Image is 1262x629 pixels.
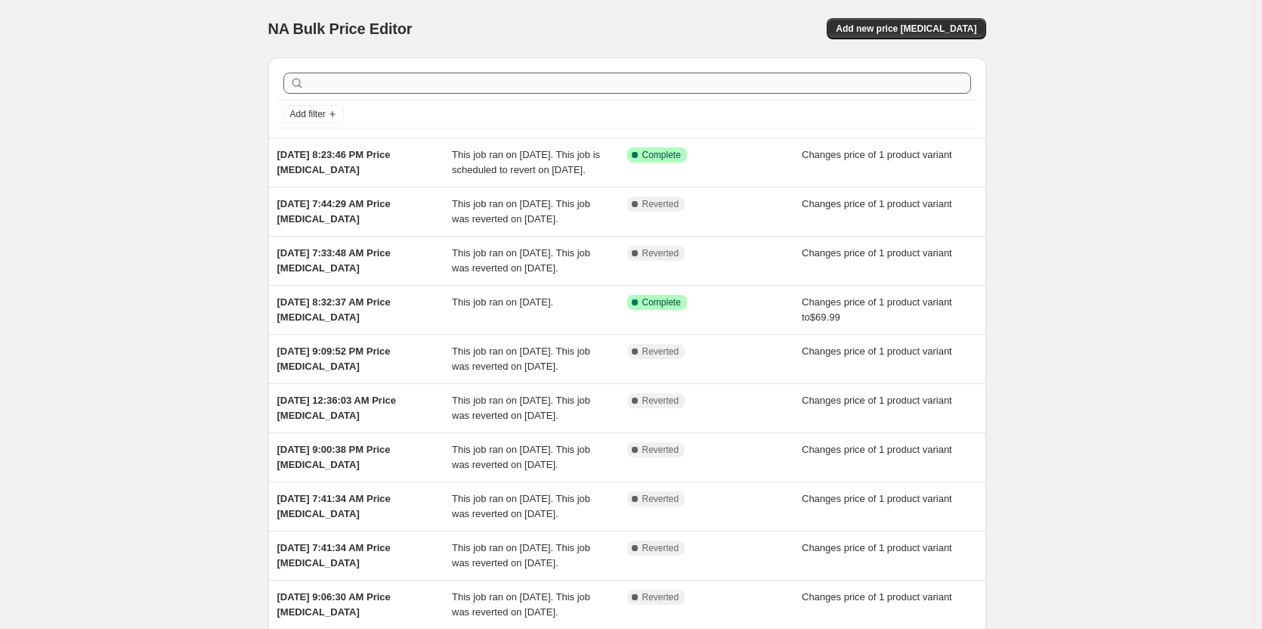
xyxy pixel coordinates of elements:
[802,493,952,504] span: Changes price of 1 product variant
[810,311,840,323] span: $69.99
[642,444,679,456] span: Reverted
[452,542,590,569] span: This job ran on [DATE]. This job was reverted on [DATE].
[277,345,391,372] span: [DATE] 9:09:52 PM Price [MEDICAL_DATA]
[827,18,985,39] button: Add new price [MEDICAL_DATA]
[452,345,590,372] span: This job ran on [DATE]. This job was reverted on [DATE].
[277,247,391,274] span: [DATE] 7:33:48 AM Price [MEDICAL_DATA]
[802,296,952,323] span: Changes price of 1 product variant to
[642,198,679,210] span: Reverted
[802,247,952,259] span: Changes price of 1 product variant
[642,591,679,603] span: Reverted
[642,395,679,407] span: Reverted
[277,296,391,323] span: [DATE] 8:32:37 AM Price [MEDICAL_DATA]
[452,395,590,421] span: This job ran on [DATE]. This job was reverted on [DATE].
[283,105,344,123] button: Add filter
[452,591,590,618] span: This job ran on [DATE]. This job was reverted on [DATE].
[452,247,590,274] span: This job ran on [DATE]. This job was reverted on [DATE].
[290,108,326,120] span: Add filter
[452,149,600,175] span: This job ran on [DATE]. This job is scheduled to revert on [DATE].
[452,444,590,470] span: This job ran on [DATE]. This job was reverted on [DATE].
[802,542,952,553] span: Changes price of 1 product variant
[642,296,681,308] span: Complete
[642,149,681,161] span: Complete
[642,247,679,259] span: Reverted
[277,149,391,175] span: [DATE] 8:23:46 PM Price [MEDICAL_DATA]
[268,20,413,37] span: NA Bulk Price Editor
[802,198,952,209] span: Changes price of 1 product variant
[802,444,952,455] span: Changes price of 1 product variant
[836,23,976,35] span: Add new price [MEDICAL_DATA]
[642,542,679,554] span: Reverted
[277,591,391,618] span: [DATE] 9:06:30 AM Price [MEDICAL_DATA]
[452,296,553,308] span: This job ran on [DATE].
[277,493,391,519] span: [DATE] 7:41:34 AM Price [MEDICAL_DATA]
[277,542,391,569] span: [DATE] 7:41:34 AM Price [MEDICAL_DATA]
[802,345,952,357] span: Changes price of 1 product variant
[802,591,952,603] span: Changes price of 1 product variant
[277,395,397,421] span: [DATE] 12:36:03 AM Price [MEDICAL_DATA]
[642,493,679,505] span: Reverted
[802,149,952,160] span: Changes price of 1 product variant
[642,345,679,358] span: Reverted
[452,198,590,225] span: This job ran on [DATE]. This job was reverted on [DATE].
[452,493,590,519] span: This job ran on [DATE]. This job was reverted on [DATE].
[277,444,391,470] span: [DATE] 9:00:38 PM Price [MEDICAL_DATA]
[802,395,952,406] span: Changes price of 1 product variant
[277,198,391,225] span: [DATE] 7:44:29 AM Price [MEDICAL_DATA]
